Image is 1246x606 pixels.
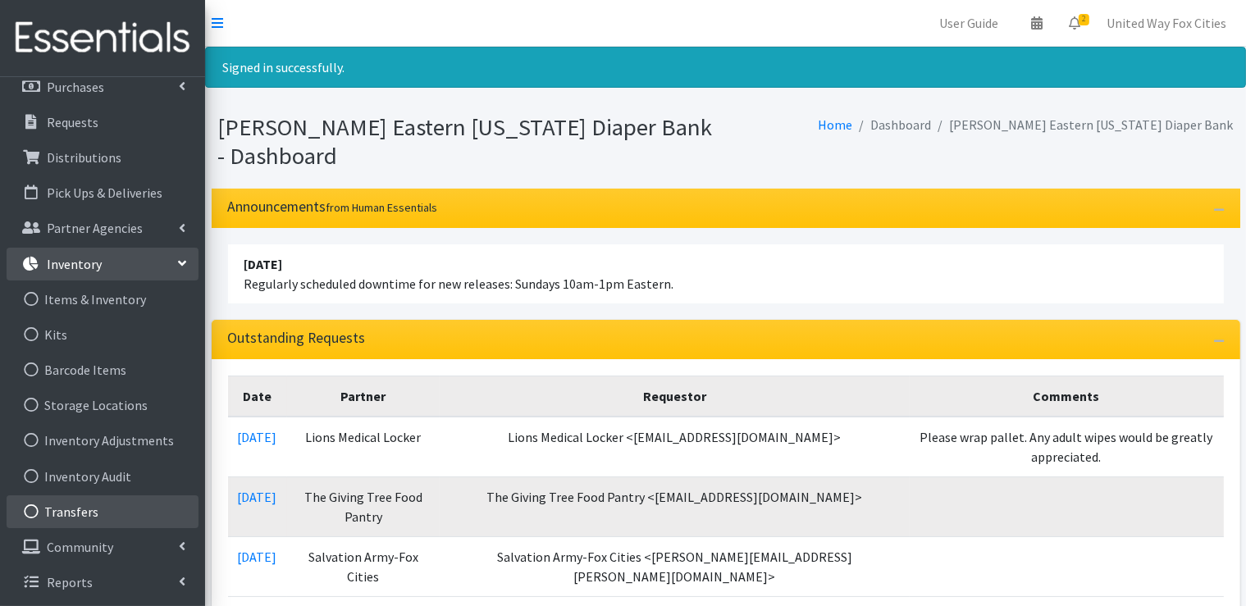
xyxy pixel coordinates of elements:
[440,417,910,477] td: Lions Medical Locker <[EMAIL_ADDRESS][DOMAIN_NAME]>
[7,212,199,244] a: Partner Agencies
[47,185,162,201] p: Pick Ups & Deliveries
[7,71,199,103] a: Purchases
[7,460,199,493] a: Inventory Audit
[47,256,102,272] p: Inventory
[932,113,1234,137] li: [PERSON_NAME] Eastern [US_STATE] Diaper Bank
[7,495,199,528] a: Transfers
[7,353,199,386] a: Barcode Items
[853,113,932,137] li: Dashboard
[7,141,199,174] a: Distributions
[7,424,199,457] a: Inventory Adjustments
[7,176,199,209] a: Pick Ups & Deliveries
[7,566,199,599] a: Reports
[228,330,366,347] h3: Outstanding Requests
[47,539,113,555] p: Community
[47,220,143,236] p: Partner Agencies
[47,149,121,166] p: Distributions
[287,376,440,417] th: Partner
[7,106,199,139] a: Requests
[228,244,1224,303] li: Regularly scheduled downtime for new releases: Sundays 10am-1pm Eastern.
[287,477,440,537] td: The Giving Tree Food Pantry
[7,248,199,280] a: Inventory
[910,376,1224,417] th: Comments
[1079,14,1089,25] span: 2
[287,417,440,477] td: Lions Medical Locker
[910,417,1224,477] td: Please wrap pallet. Any adult wipes would be greatly appreciated.
[218,113,720,170] h1: [PERSON_NAME] Eastern [US_STATE] Diaper Bank - Dashboard
[440,537,910,597] td: Salvation Army-Fox Cities <[PERSON_NAME][EMAIL_ADDRESS][PERSON_NAME][DOMAIN_NAME]>
[238,429,277,445] a: [DATE]
[47,114,98,130] p: Requests
[440,376,910,417] th: Requestor
[7,283,199,316] a: Items & Inventory
[205,47,1246,88] div: Signed in successfully.
[287,537,440,597] td: Salvation Army-Fox Cities
[440,477,910,537] td: The Giving Tree Food Pantry <[EMAIL_ADDRESS][DOMAIN_NAME]>
[238,489,277,505] a: [DATE]
[7,318,199,351] a: Kits
[926,7,1011,39] a: User Guide
[228,198,438,216] h3: Announcements
[238,549,277,565] a: [DATE]
[7,531,199,563] a: Community
[7,11,199,66] img: HumanEssentials
[819,116,853,133] a: Home
[1093,7,1239,39] a: United Way Fox Cities
[326,200,438,215] small: from Human Essentials
[228,376,287,417] th: Date
[7,389,199,421] a: Storage Locations
[1056,7,1093,39] a: 2
[47,574,93,590] p: Reports
[47,79,104,95] p: Purchases
[244,256,283,272] strong: [DATE]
